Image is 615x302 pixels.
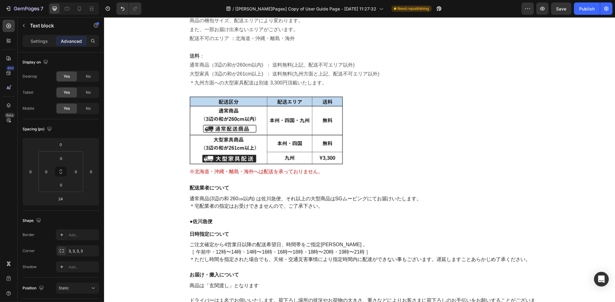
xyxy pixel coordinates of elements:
[59,286,69,290] span: Static
[86,178,440,193] p: 通常商品(3辺の和 260㎝以内) は佐川急便、それ以上の大型商品はSGムービングにてお届けいたします。 ＊宅配業者の指定はお受けできませんので、ご了承下さい。
[23,232,35,238] div: Border
[86,106,91,111] span: No
[579,6,595,12] div: Publish
[23,58,49,67] div: Display on
[116,2,141,15] div: Undo/Redo
[86,74,91,79] span: No
[26,167,35,176] input: 0
[23,74,37,79] div: Desktop
[23,90,33,95] div: Tablet
[55,180,67,190] input: 0px
[23,248,35,254] div: Corner
[6,66,15,71] div: 450
[2,2,46,15] button: 7
[86,90,91,95] span: No
[23,106,34,111] div: Mobile
[64,106,70,111] span: Yes
[398,6,429,11] span: Need republishing
[55,140,67,149] input: 0
[86,167,96,176] input: 0
[86,152,219,157] span: ※北海道・沖縄・離島・海外へは配送を承っておりません。
[86,17,440,26] p: 配送不可のエリア ：北海道・沖縄・離島・海外
[56,283,99,294] button: Static
[86,280,440,294] p: ドライバーは１名でお伺いいたします。荷下ろし場所の状況やお荷物の大きさ、重さなどによりお客さまに荷下ろしのお手伝いをお願いすることがございます。 その際は何卒ご協力のほど、お願い申し上げます。
[594,272,609,287] div: Open Intercom Messenger
[55,154,67,163] input: 0px
[42,167,51,176] input: 0px
[64,90,70,95] span: Yes
[64,74,70,79] span: Yes
[551,2,571,15] button: Save
[40,5,43,12] p: 7
[104,17,615,302] iframe: Design area
[86,168,440,174] p: 配送業者について
[86,224,440,246] p: ご注文確定から4営業日以降の配送希望日、時間帯をご指定[PERSON_NAME] 。 ［ 午前中・12時〜14時・14時〜16時・16時〜18時・18時〜20時・19時〜21時 ］ ＊ただし時間...
[85,78,240,148] img: gempages_534780848155657211-54dfe232-ce4a-448b-93de-08625fd06e32.png
[86,35,440,52] p: ： 通常商品（3辺の和が260cm以内) ： 送料無料(上記、配送不可エリア以外)
[86,214,440,220] p: 日時指定について
[69,248,98,254] div: 3, 3, 3, 3
[71,167,81,176] input: 0px
[574,2,600,15] button: Publish
[233,6,234,12] span: /
[556,6,567,11] span: Save
[23,284,45,292] div: Position
[30,22,82,29] p: Text block
[86,201,440,208] p: ●佐川急便
[236,6,377,12] span: [[PERSON_NAME]Pages] Copy of User Guide Page - [DATE] 11:27:32
[86,265,440,272] p: 商品は「玄関渡し」となります
[23,264,37,270] div: Shadow
[23,125,53,133] div: Spacing (px)
[5,113,15,118] div: Beta
[31,38,48,44] p: Settings
[86,52,440,70] p: 大型家具（3辺の和が261cm以上) ： 送料無料(九州方面と上記、配送不可エリア以外) ＊九州方面への大型家具配送は別途 3,300円頂戴いたします。
[86,255,440,261] p: お届け・搬入について
[55,194,67,203] input: xl
[69,264,98,270] div: Add...
[86,36,96,41] strong: 送料
[69,232,98,238] div: Add...
[61,38,82,44] p: Advanced
[23,217,42,225] div: Shape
